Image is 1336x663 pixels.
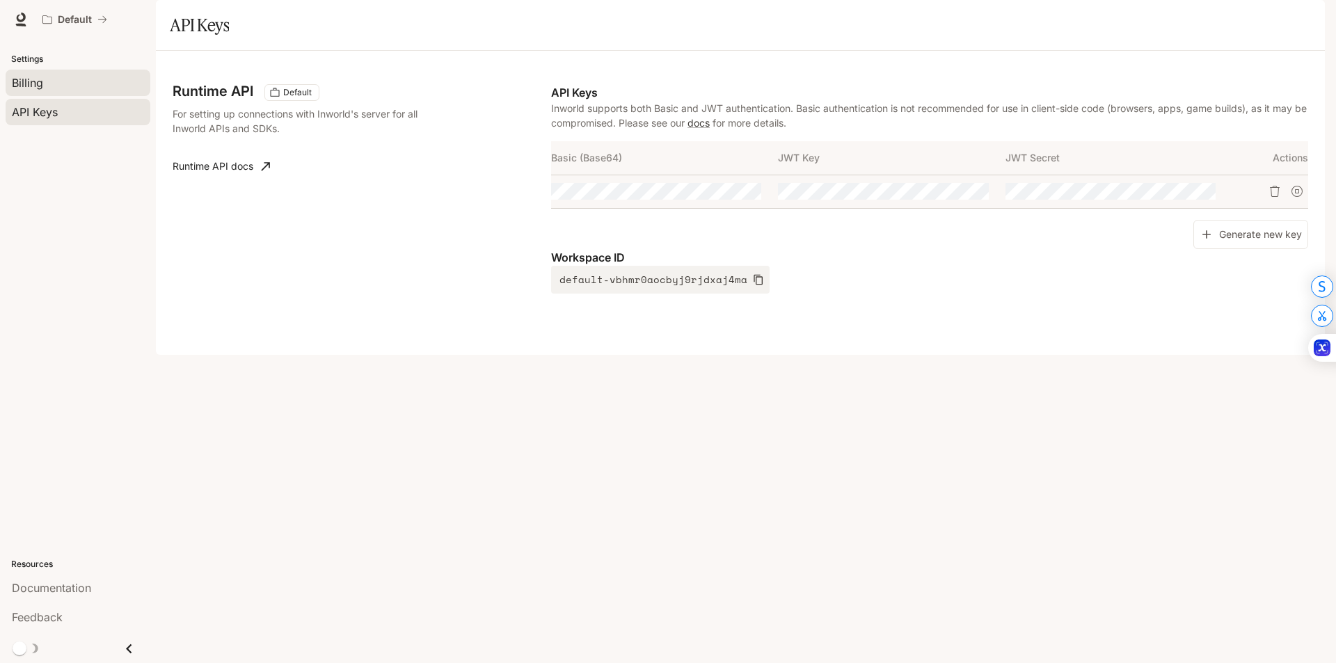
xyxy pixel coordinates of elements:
[173,106,448,136] p: For setting up connections with Inworld's server for all Inworld APIs and SDKs.
[551,266,770,294] button: default-vbhmr0aocbyj9rjdxaj4ma
[551,84,1308,101] p: API Keys
[551,249,1308,266] p: Workspace ID
[278,86,317,99] span: Default
[551,141,778,175] th: Basic (Base64)
[36,6,113,33] button: All workspaces
[778,141,1005,175] th: JWT Key
[264,84,319,101] div: These keys will apply to your current workspace only
[1264,180,1286,202] button: Delete API key
[687,117,710,129] a: docs
[58,14,92,26] p: Default
[1232,141,1308,175] th: Actions
[1193,220,1308,250] button: Generate new key
[170,11,229,39] h1: API Keys
[173,84,253,98] h3: Runtime API
[167,152,276,180] a: Runtime API docs
[1005,141,1232,175] th: JWT Secret
[1286,180,1308,202] button: Suspend API key
[551,101,1308,130] p: Inworld supports both Basic and JWT authentication. Basic authentication is not recommended for u...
